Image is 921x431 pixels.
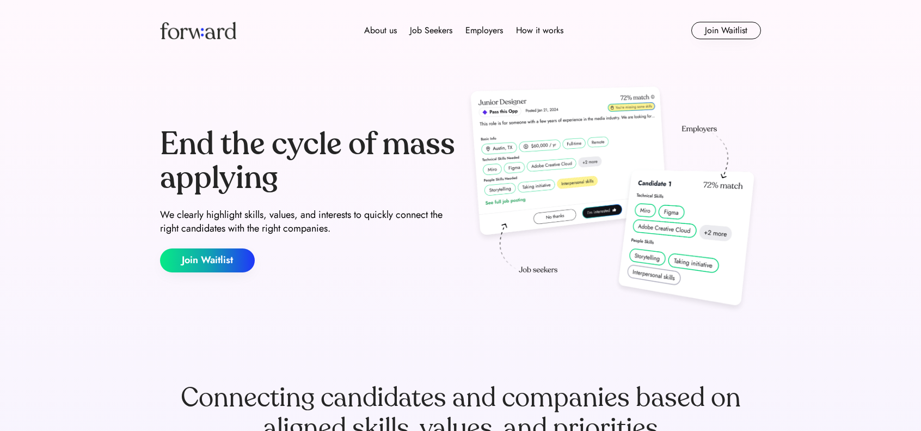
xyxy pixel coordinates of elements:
[410,24,452,37] div: Job Seekers
[516,24,563,37] div: How it works
[465,83,761,317] img: hero-image.png
[691,22,761,39] button: Join Waitlist
[160,22,236,39] img: Forward logo
[160,128,456,195] div: End the cycle of mass applying
[160,208,456,235] div: We clearly highlight skills, values, and interests to quickly connect the right candidates with t...
[364,24,397,37] div: About us
[160,248,255,272] button: Join Waitlist
[465,24,503,37] div: Employers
